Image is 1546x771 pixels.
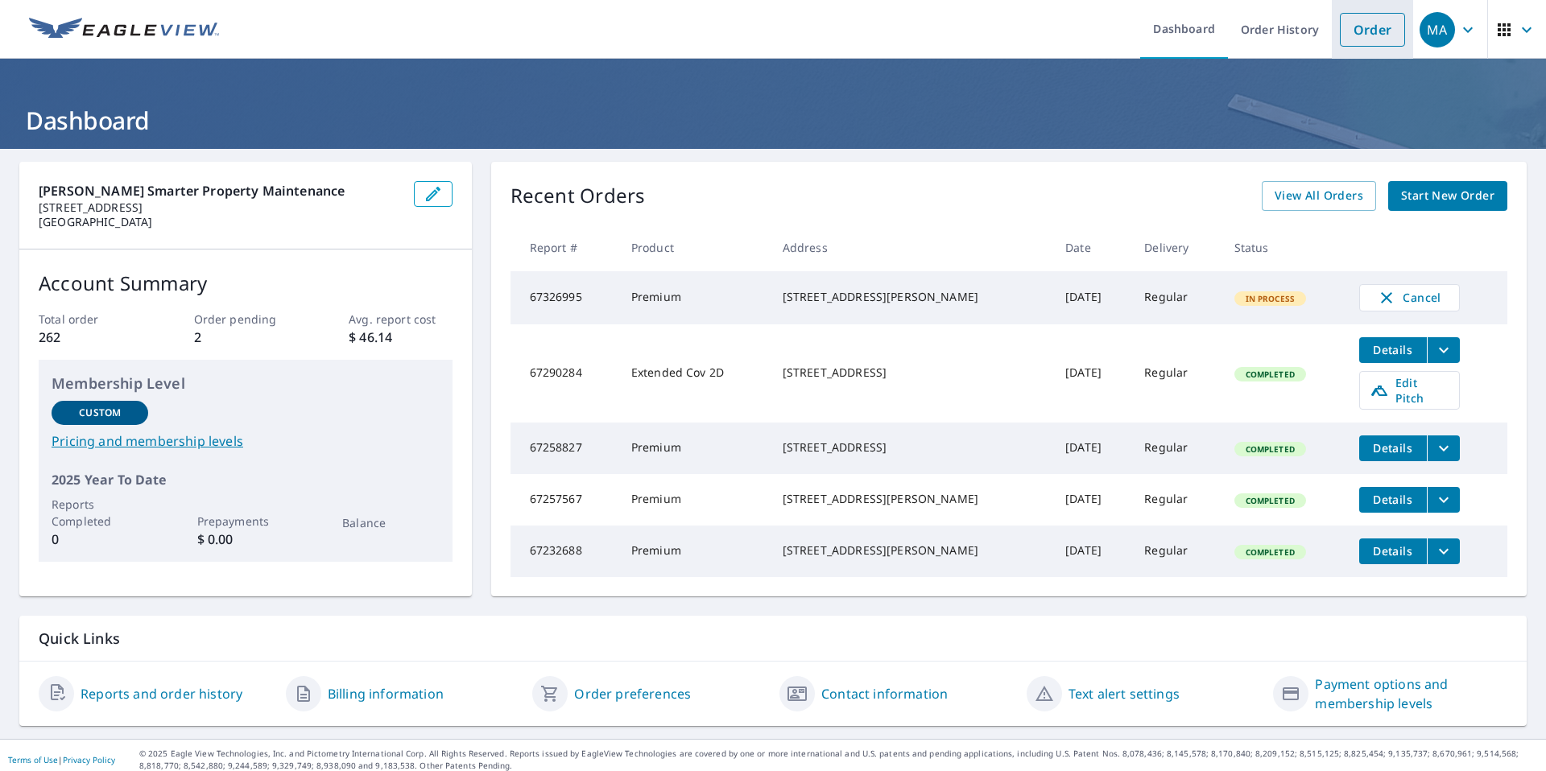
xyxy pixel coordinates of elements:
[511,324,618,423] td: 67290284
[1315,674,1507,713] a: Payment options and membership levels
[1236,293,1305,304] span: In Process
[8,755,115,765] p: |
[52,530,148,549] p: 0
[79,406,121,420] p: Custom
[618,423,770,474] td: Premium
[1427,487,1460,513] button: filesDropdownBtn-67257567
[194,311,297,328] p: Order pending
[1236,443,1304,455] span: Completed
[1427,337,1460,363] button: filesDropdownBtn-67290284
[197,513,294,530] p: Prepayments
[63,754,115,765] a: Privacy Policy
[52,496,148,530] p: Reports Completed
[511,224,618,271] th: Report #
[1359,435,1427,461] button: detailsBtn-67258827
[29,18,219,42] img: EV Logo
[1370,375,1449,406] span: Edit Pitch
[342,514,439,531] p: Balance
[1236,369,1304,380] span: Completed
[349,328,452,347] p: $ 46.14
[1069,684,1180,703] a: Text alert settings
[39,311,142,328] p: Total order
[1369,440,1417,456] span: Details
[39,328,142,347] p: 262
[39,200,401,215] p: [STREET_ADDRESS]
[39,629,1507,649] p: Quick Links
[1052,324,1131,423] td: [DATE]
[1131,474,1221,526] td: Regular
[328,684,444,703] a: Billing information
[770,224,1052,271] th: Address
[1052,224,1131,271] th: Date
[39,181,401,200] p: [PERSON_NAME] Smarter Property Maintenance
[1427,538,1460,564] button: filesDropdownBtn-67232688
[618,271,770,324] td: Premium
[1369,342,1417,357] span: Details
[52,373,440,394] p: Membership Level
[1052,423,1131,474] td: [DATE]
[1359,538,1427,564] button: detailsBtn-67232688
[783,491,1040,507] div: [STREET_ADDRESS][PERSON_NAME]
[1131,526,1221,577] td: Regular
[1262,181,1376,211] a: View All Orders
[783,289,1040,305] div: [STREET_ADDRESS][PERSON_NAME]
[1275,186,1363,206] span: View All Orders
[511,526,618,577] td: 67232688
[1052,526,1131,577] td: [DATE]
[511,271,618,324] td: 67326995
[511,181,646,211] p: Recent Orders
[1052,474,1131,526] td: [DATE]
[1131,423,1221,474] td: Regular
[1369,492,1417,507] span: Details
[511,474,618,526] td: 67257567
[1359,371,1460,410] a: Edit Pitch
[19,104,1527,137] h1: Dashboard
[783,439,1040,456] div: [STREET_ADDRESS]
[349,311,452,328] p: Avg. report cost
[1369,543,1417,559] span: Details
[821,684,948,703] a: Contact information
[1340,13,1405,47] a: Order
[618,324,770,423] td: Extended Cov 2D
[52,431,440,451] a: Pricing and membership levels
[1052,271,1131,324] td: [DATE]
[1131,324,1221,423] td: Regular
[1131,271,1221,324] td: Regular
[194,328,297,347] p: 2
[81,684,242,703] a: Reports and order history
[39,269,453,298] p: Account Summary
[1376,288,1443,307] span: Cancel
[574,684,691,703] a: Order preferences
[1359,337,1427,363] button: detailsBtn-67290284
[1236,546,1304,558] span: Completed
[618,526,770,577] td: Premium
[8,754,58,765] a: Terms of Use
[1131,224,1221,271] th: Delivery
[197,530,294,549] p: $ 0.00
[1359,487,1427,513] button: detailsBtn-67257567
[1420,12,1455,47] div: MA
[1388,181,1507,211] a: Start New Order
[39,215,401,229] p: [GEOGRAPHIC_DATA]
[1401,186,1494,206] span: Start New Order
[783,542,1040,559] div: [STREET_ADDRESS][PERSON_NAME]
[511,423,618,474] td: 67258827
[618,474,770,526] td: Premium
[1222,224,1346,271] th: Status
[1236,495,1304,506] span: Completed
[1359,284,1460,311] button: Cancel
[1427,435,1460,461] button: filesDropdownBtn-67258827
[52,470,440,489] p: 2025 Year To Date
[783,365,1040,381] div: [STREET_ADDRESS]
[618,224,770,271] th: Product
